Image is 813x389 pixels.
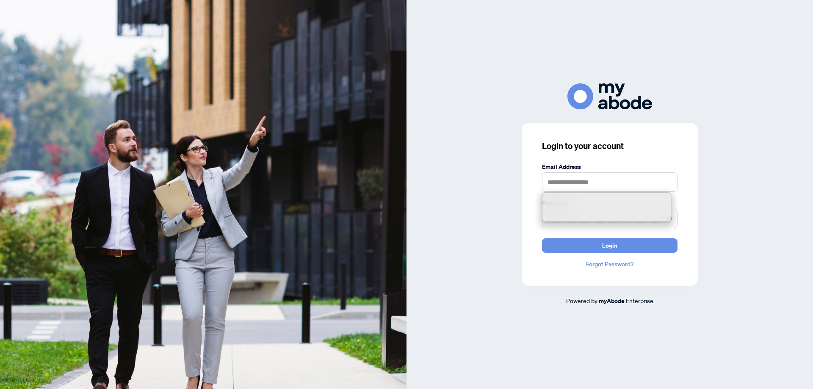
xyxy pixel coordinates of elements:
a: Forgot Password? [542,259,677,269]
button: Login [542,238,677,253]
img: ma-logo [567,83,652,109]
label: Email Address [542,162,677,171]
span: Enterprise [626,297,653,304]
span: Powered by [566,297,597,304]
a: myAbode [599,296,625,306]
h3: Login to your account [542,140,677,152]
span: Login [602,239,617,252]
